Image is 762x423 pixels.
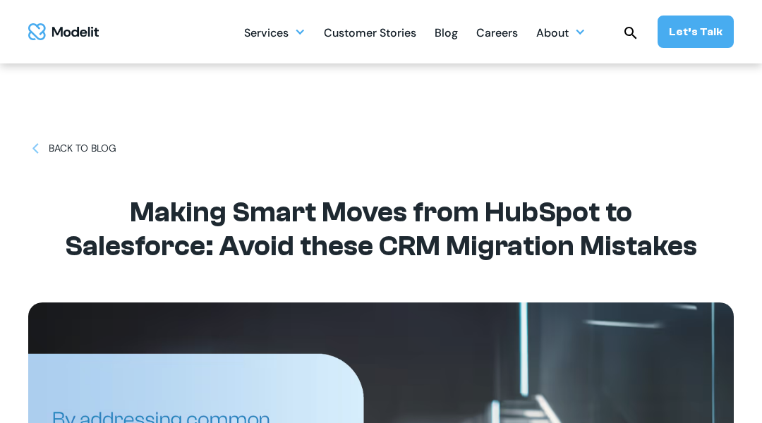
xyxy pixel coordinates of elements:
div: Services [244,18,306,46]
h1: Making Smart Moves from HubSpot to Salesforce: Avoid these CRM Migration Mistakes [64,195,698,263]
div: Customer Stories [324,20,416,48]
a: Let’s Talk [658,16,734,48]
img: modelit logo [28,23,99,41]
div: Services [244,20,289,48]
a: Careers [476,18,518,46]
div: BACK TO BLOG [49,141,116,156]
a: BACK TO BLOG [28,141,116,156]
a: Blog [435,18,458,46]
a: Customer Stories [324,18,416,46]
div: About [536,18,586,46]
div: About [536,20,569,48]
div: Let’s Talk [669,24,722,39]
div: Blog [435,20,458,48]
div: Careers [476,20,518,48]
a: home [28,23,99,41]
